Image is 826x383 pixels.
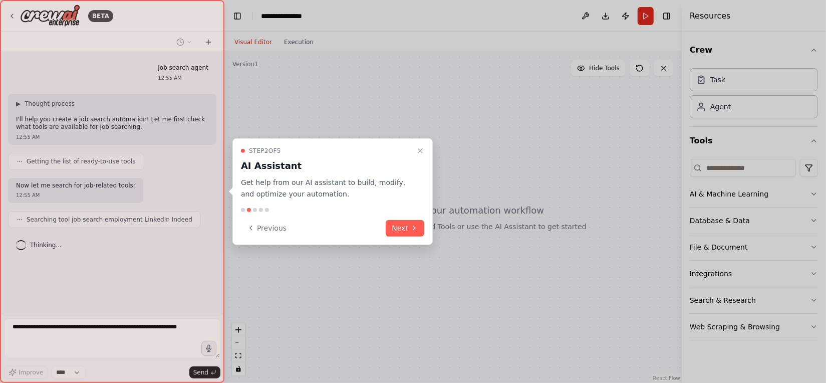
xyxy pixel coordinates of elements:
button: Next [386,220,424,236]
button: Close walkthrough [414,145,426,157]
button: Hide left sidebar [230,9,244,23]
h3: AI Assistant [241,159,412,173]
p: Get help from our AI assistant to build, modify, and optimize your automation. [241,177,412,200]
button: Previous [241,220,293,236]
span: Step 2 of 5 [249,147,281,155]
